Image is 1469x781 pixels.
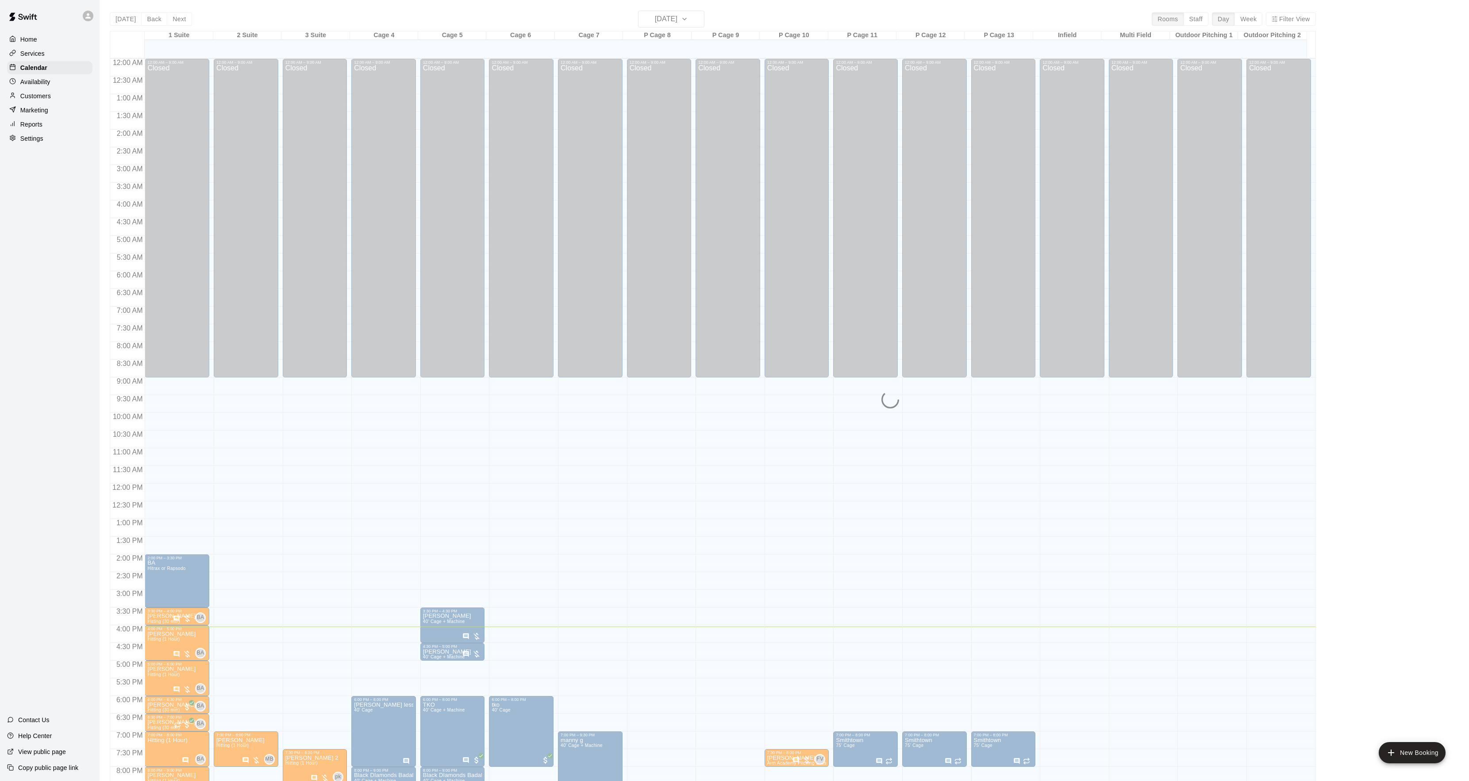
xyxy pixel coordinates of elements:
div: 12:00 AM – 9:00 AM [285,60,345,65]
div: 5:00 PM – 6:00 PM [147,662,207,666]
div: 12:00 AM – 9:00 AM: Closed [1246,59,1311,377]
div: Closed [767,65,827,381]
a: Availability [7,75,92,88]
p: Marketing [20,106,48,115]
span: Brian Anderson [199,683,206,694]
div: 12:00 AM – 9:00 AM [905,60,964,65]
span: 5:30 AM [115,254,145,261]
svg: Has notes [1013,758,1020,765]
p: Home [20,35,37,44]
div: 12:00 AM – 9:00 AM: Closed [1109,59,1173,377]
span: 1:30 PM [114,537,145,544]
div: 12:00 AM – 9:00 AM [1249,60,1308,65]
span: 5:30 PM [114,678,145,686]
div: 7:00 PM – 8:00 PM [905,733,964,737]
span: 3:00 AM [115,165,145,173]
div: 7:30 PM – 8:00 PM: Arm Academy Pitching Session 30 min - Pitching [765,749,829,767]
div: 7:00 PM – 8:00 PM [974,733,1033,737]
div: Marketing [7,104,92,117]
div: 8:00 PM – 9:00 PM [423,768,482,773]
div: 12:00 AM – 9:00 AM: Closed [145,59,209,377]
div: Brian Anderson [195,719,206,729]
span: Brian Anderson [199,754,206,765]
span: 75' Cage [974,743,992,748]
div: Closed [216,65,276,381]
span: 2:00 AM [115,130,145,137]
div: 4:30 PM – 5:00 PM: 40’ Cage + Machine [420,643,485,661]
div: Services [7,47,92,60]
div: Closed [836,65,895,381]
span: 2:00 PM [114,554,145,562]
div: Closed [1111,65,1171,381]
div: 12:00 AM – 9:00 AM [492,60,551,65]
div: 12:00 AM – 9:00 AM: Closed [214,59,278,377]
div: Closed [698,65,758,381]
span: Hitting (30 min) [147,619,180,624]
div: 12:00 AM – 9:00 AM: Closed [1177,59,1242,377]
span: 6:30 PM [114,714,145,721]
div: 6:30 PM – 7:00 PM: Hitting (30 min) [145,714,209,731]
span: Hitting (1 Hour) [285,761,318,766]
span: Hitting (30 min) [147,725,180,730]
span: Hitting (1 Hour) [147,637,180,642]
span: 4:00 AM [115,200,145,208]
div: Closed [492,65,551,381]
span: 10:30 AM [111,431,145,438]
div: 12:00 AM – 9:00 AM: Closed [902,59,967,377]
div: Home [7,33,92,46]
span: 4:00 PM [114,625,145,633]
div: 2:00 PM – 3:30 PM [147,556,207,560]
span: 9:00 AM [115,377,145,385]
a: Calendar [7,61,92,74]
span: 12:30 AM [111,77,145,84]
span: 1:30 AM [115,112,145,119]
span: 10:00 AM [111,413,145,420]
span: Recurring event [885,758,892,765]
div: P Cage 10 [760,31,828,40]
div: Closed [1042,65,1102,381]
span: 40' Cage [492,708,510,712]
span: 11:00 AM [111,448,145,456]
span: BA [197,702,204,711]
p: Settings [20,134,43,143]
div: Reports [7,118,92,131]
span: 2:30 PM [114,572,145,580]
div: 6:00 PM – 8:00 PM [492,697,551,702]
div: Cage 5 [418,31,486,40]
span: Brian Anderson [199,701,206,712]
span: 4:30 PM [114,643,145,650]
div: Closed [423,65,482,381]
div: Brian Anderson [195,612,206,623]
div: Brian Anderson [195,648,206,658]
div: 12:00 AM – 9:00 AM [561,60,620,65]
span: 9:30 AM [115,395,145,403]
div: Cage 4 [350,31,418,40]
p: Availability [20,77,50,86]
p: Services [20,49,45,58]
span: 3:30 AM [115,183,145,190]
div: 12:00 AM – 9:00 AM: Closed [283,59,347,377]
div: P Cage 9 [692,31,760,40]
div: 12:00 AM – 9:00 AM: Closed [696,59,760,377]
span: 12:00 AM [111,59,145,66]
div: 12:00 AM – 9:00 AM [767,60,827,65]
svg: Has notes [173,615,180,622]
div: 4:00 PM – 5:00 PM [147,627,207,631]
div: Brian Anderson [195,754,206,765]
div: Cage 7 [555,31,623,40]
div: 7:00 PM – 8:00 PM: Smithtown [833,731,898,767]
p: Contact Us [18,716,50,724]
span: 6:00 AM [115,271,145,279]
span: BA [197,755,204,764]
div: P Cage 11 [828,31,896,40]
a: Settings [7,132,92,145]
div: 6:30 PM – 7:00 PM [147,715,207,719]
div: 12:00 AM – 9:00 AM [1042,60,1102,65]
span: Mike Badala [268,754,275,765]
span: 7:00 PM [114,731,145,739]
div: Customers [7,89,92,103]
div: P Cage 8 [623,31,691,40]
div: Closed [147,65,207,381]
